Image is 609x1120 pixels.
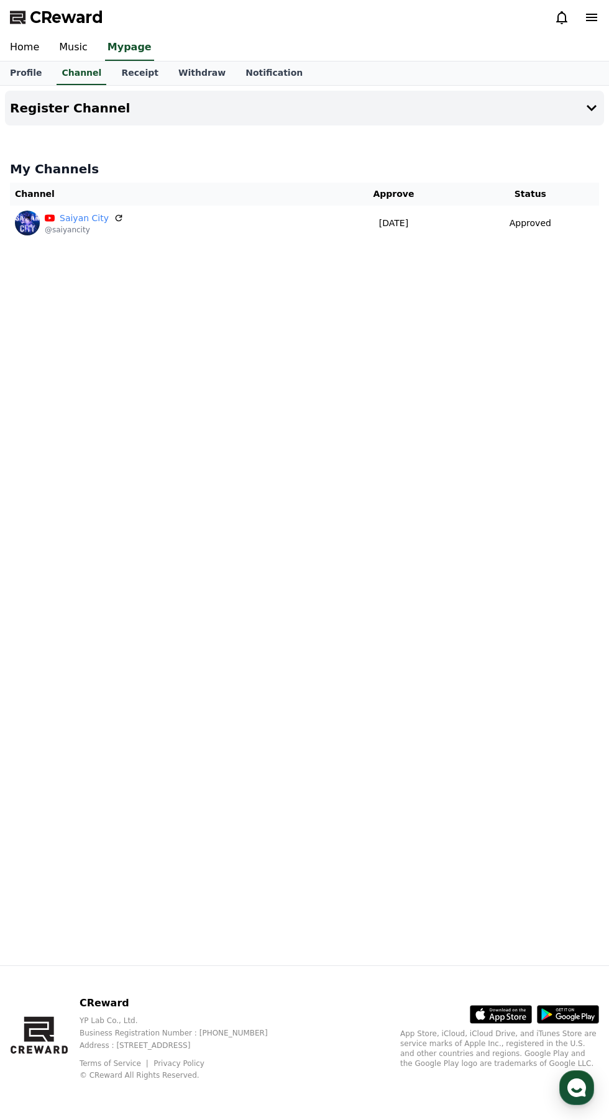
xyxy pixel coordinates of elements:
[331,217,456,230] p: [DATE]
[236,61,313,85] a: Notification
[82,394,160,425] a: Messages
[153,1059,204,1068] a: Privacy Policy
[49,35,98,61] a: Music
[80,1016,288,1026] p: YP Lab Co., Ltd.
[462,183,599,206] th: Status
[60,212,109,225] a: Saiyan City
[111,61,168,85] a: Receipt
[80,1059,150,1068] a: Terms of Service
[45,225,124,235] p: @saiyancity
[184,412,214,422] span: Settings
[10,7,103,27] a: CReward
[10,101,130,115] h4: Register Channel
[326,183,461,206] th: Approve
[80,996,288,1011] p: CReward
[30,7,103,27] span: CReward
[80,1070,288,1080] p: © CReward All Rights Reserved.
[4,394,82,425] a: Home
[57,61,106,85] a: Channel
[10,183,326,206] th: Channel
[5,91,604,125] button: Register Channel
[103,413,140,423] span: Messages
[80,1040,288,1050] p: Address : [STREET_ADDRESS]
[160,394,239,425] a: Settings
[105,35,154,61] a: Mypage
[80,1028,288,1038] p: Business Registration Number : [PHONE_NUMBER]
[15,211,40,235] img: Saiyan City
[168,61,236,85] a: Withdraw
[510,217,551,230] p: Approved
[32,412,53,422] span: Home
[400,1029,599,1068] p: App Store, iCloud, iCloud Drive, and iTunes Store are service marks of Apple Inc., registered in ...
[10,160,599,178] h4: My Channels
